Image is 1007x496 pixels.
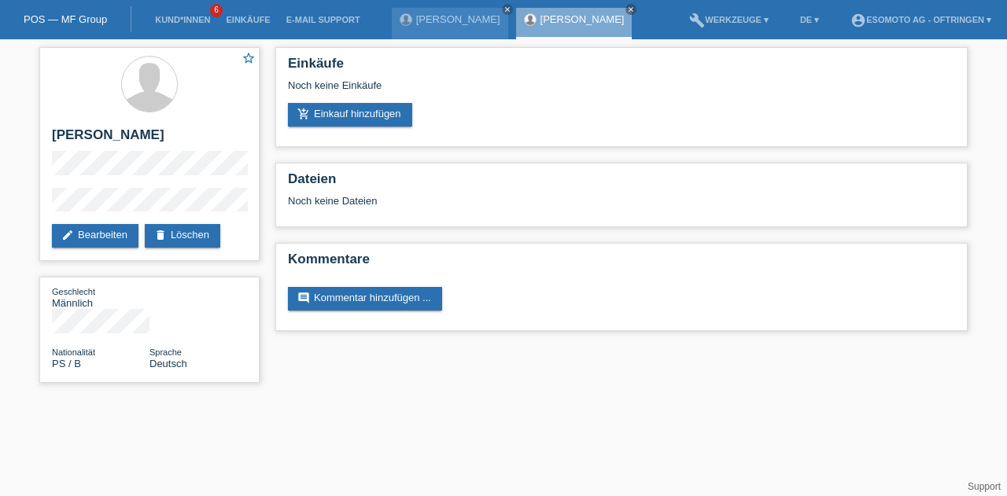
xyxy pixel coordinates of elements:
a: close [625,4,636,15]
a: star_border [242,51,256,68]
i: add_shopping_cart [297,108,310,120]
h2: Einkäufe [288,56,955,79]
i: close [627,6,635,13]
a: POS — MF Group [24,13,107,25]
h2: [PERSON_NAME] [52,127,247,151]
i: close [503,6,511,13]
i: build [689,13,705,28]
a: [PERSON_NAME] [540,13,625,25]
a: deleteLöschen [145,224,220,248]
a: Kund*innen [147,15,218,24]
div: Noch keine Einkäufe [288,79,955,103]
i: account_circle [850,13,866,28]
div: Männlich [52,285,149,309]
a: commentKommentar hinzufügen ... [288,287,442,310]
a: [PERSON_NAME] [416,13,500,25]
span: Deutsch [149,358,187,369]
a: E-Mail Support [278,15,368,24]
span: Geschlecht [52,287,95,296]
span: Sprache [149,347,182,357]
a: Support [968,481,1001,492]
span: Nationalität [52,347,95,357]
div: Noch keine Dateien [288,195,769,207]
i: delete [154,229,167,241]
span: 6 [210,4,223,17]
i: edit [61,229,74,241]
i: star_border [242,51,256,65]
h2: Dateien [288,171,955,195]
a: close [502,4,513,15]
a: account_circleEsomoto AG - Oftringen ▾ [843,15,999,24]
i: comment [297,292,310,304]
a: add_shopping_cartEinkauf hinzufügen [288,103,412,127]
h2: Kommentare [288,252,955,275]
a: Einkäufe [218,15,278,24]
a: DE ▾ [792,15,827,24]
span: Palästina / B / 09.11.2013 [52,358,81,369]
a: buildWerkzeuge ▾ [681,15,776,24]
a: editBearbeiten [52,224,138,248]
